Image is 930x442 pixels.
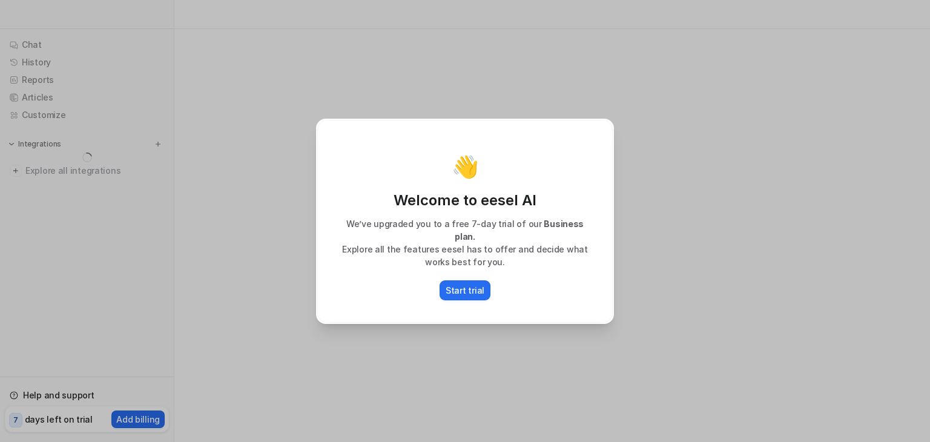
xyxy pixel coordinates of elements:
p: Welcome to eesel AI [330,191,600,210]
p: We’ve upgraded you to a free 7-day trial of our [330,217,600,243]
p: Start trial [446,284,484,297]
p: 👋 [452,154,479,179]
p: Explore all the features eesel has to offer and decide what works best for you. [330,243,600,268]
button: Start trial [440,280,490,300]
